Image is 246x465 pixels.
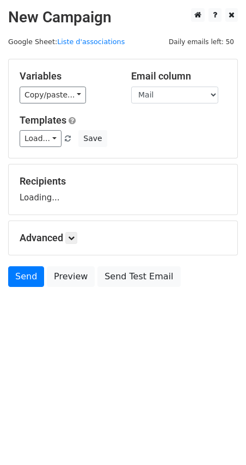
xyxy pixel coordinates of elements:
[8,8,238,27] h2: New Campaign
[165,38,238,46] a: Daily emails left: 50
[78,130,107,147] button: Save
[20,175,226,187] h5: Recipients
[20,114,66,126] a: Templates
[20,70,115,82] h5: Variables
[20,87,86,103] a: Copy/paste...
[20,175,226,204] div: Loading...
[20,232,226,244] h5: Advanced
[8,266,44,287] a: Send
[97,266,180,287] a: Send Test Email
[165,36,238,48] span: Daily emails left: 50
[20,130,61,147] a: Load...
[8,38,125,46] small: Google Sheet:
[57,38,125,46] a: Liste d'associations
[131,70,226,82] h5: Email column
[47,266,95,287] a: Preview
